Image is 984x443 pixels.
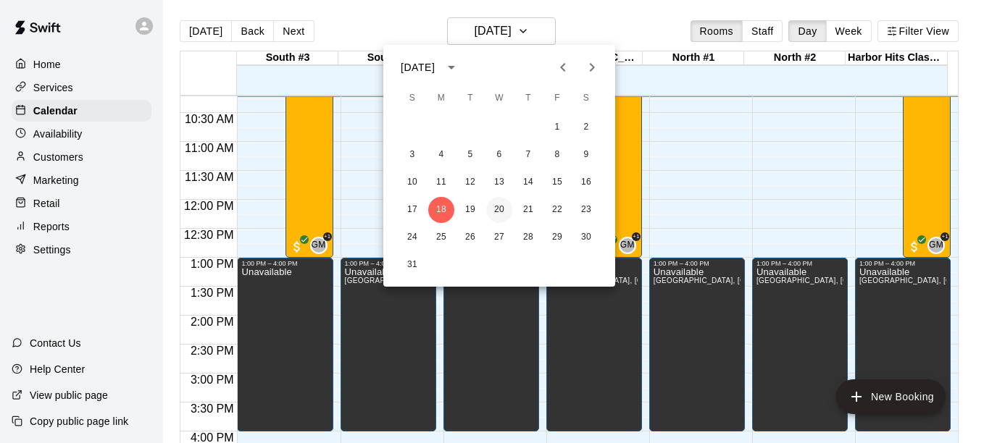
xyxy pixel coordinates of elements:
[399,224,425,250] button: 24
[515,197,541,223] button: 21
[428,197,454,223] button: 18
[515,84,541,113] span: Thursday
[486,142,512,168] button: 6
[457,142,483,168] button: 5
[544,142,570,168] button: 8
[399,142,425,168] button: 3
[457,224,483,250] button: 26
[439,55,464,80] button: calendar view is open, switch to year view
[573,197,599,223] button: 23
[428,224,454,250] button: 25
[515,142,541,168] button: 7
[515,224,541,250] button: 28
[573,84,599,113] span: Saturday
[399,197,425,223] button: 17
[399,169,425,195] button: 10
[486,169,512,195] button: 13
[486,197,512,223] button: 20
[399,84,425,113] span: Sunday
[457,84,483,113] span: Tuesday
[486,84,512,113] span: Wednesday
[573,224,599,250] button: 30
[401,60,435,75] div: [DATE]
[544,197,570,223] button: 22
[457,197,483,223] button: 19
[428,84,454,113] span: Monday
[544,224,570,250] button: 29
[549,53,578,82] button: Previous month
[428,169,454,195] button: 11
[515,169,541,195] button: 14
[544,84,570,113] span: Friday
[578,53,606,82] button: Next month
[428,142,454,168] button: 4
[573,169,599,195] button: 16
[573,114,599,140] button: 2
[457,169,483,195] button: 12
[486,224,512,250] button: 27
[544,169,570,195] button: 15
[544,114,570,140] button: 1
[573,142,599,168] button: 9
[399,252,425,278] button: 31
